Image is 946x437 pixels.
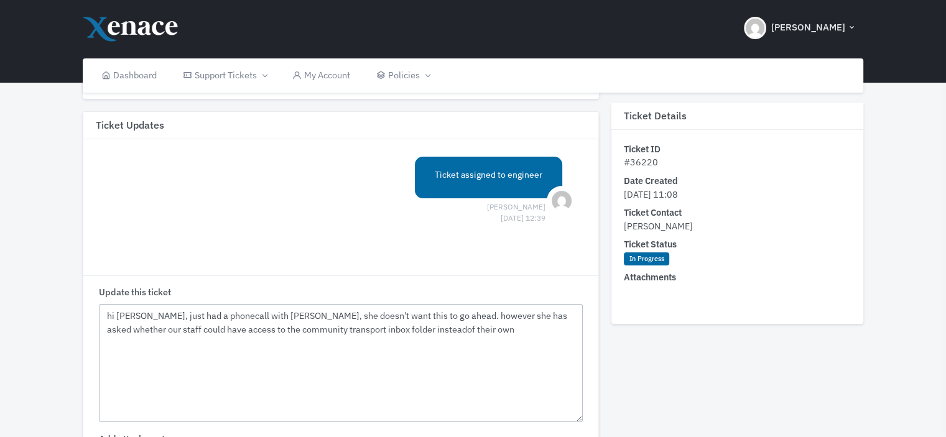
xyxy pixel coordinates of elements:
[624,271,851,285] dt: Attachments
[624,142,851,156] dt: Ticket ID
[83,112,599,139] h3: Ticket Updates
[624,220,693,232] span: [PERSON_NAME]
[624,157,658,168] span: #36220
[771,21,845,35] span: [PERSON_NAME]
[363,58,442,93] a: Policies
[624,252,669,266] span: In Progress
[736,6,863,50] button: [PERSON_NAME]
[611,103,863,130] h3: Ticket Details
[624,174,851,188] dt: Date Created
[624,188,678,200] span: [DATE] 11:08
[624,206,851,220] dt: Ticket Contact
[280,58,364,93] a: My Account
[487,201,545,213] span: [PERSON_NAME] [DATE] 12:39
[744,17,766,39] img: Header Avatar
[624,238,851,252] dt: Ticket Status
[435,168,542,182] p: Ticket assigned to engineer
[89,58,170,93] a: Dashboard
[170,58,279,93] a: Support Tickets
[99,285,171,299] label: Update this ticket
